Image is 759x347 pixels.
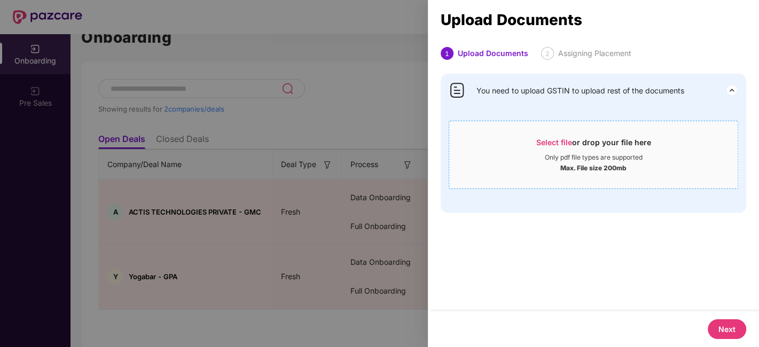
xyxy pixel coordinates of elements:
div: Upload Documents [458,47,528,60]
div: Upload Documents [441,14,746,26]
div: Max. File size 200mb [560,162,627,172]
img: svg+xml;base64,PHN2ZyB3aWR0aD0iMjQiIGhlaWdodD0iMjQiIHZpZXdCb3g9IjAgMCAyNCAyNCIgZmlsbD0ibm9uZSIgeG... [725,84,738,97]
img: svg+xml;base64,PHN2ZyB4bWxucz0iaHR0cDovL3d3dy53My5vcmcvMjAwMC9zdmciIHdpZHRoPSI0MCIgaGVpZ2h0PSI0MC... [449,82,466,99]
span: 1 [445,50,449,58]
span: Select fileor drop your file hereOnly pdf file types are supportedMax. File size 200mb [449,129,738,180]
span: Select file [536,138,572,147]
div: or drop your file here [536,137,651,153]
div: Only pdf file types are supported [545,153,643,162]
button: Next [708,319,746,339]
span: 2 [545,50,550,58]
div: Assigning Placement [558,47,631,60]
span: You need to upload GSTIN to upload rest of the documents [476,85,684,97]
